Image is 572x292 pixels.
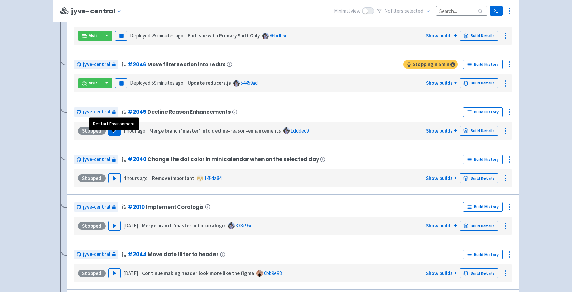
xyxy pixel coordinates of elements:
a: jyve-central [74,60,118,69]
a: Build History [463,202,503,212]
a: 1dddec9 [291,127,309,134]
span: Minimal view [334,7,361,15]
a: Build Details [460,78,498,88]
span: Deployed [130,80,184,86]
span: Change the dot color in mini calendar when on the selected day [147,156,319,162]
a: Show builds + [426,127,457,134]
time: 25 minutes ago [152,32,184,39]
time: 59 minutes ago [152,80,184,86]
a: Build History [463,60,503,69]
a: Terminal [490,6,503,16]
button: jyve-central [71,7,124,15]
button: Play [108,173,121,183]
a: 54459ad [241,80,258,86]
a: jyve-central [74,250,118,259]
a: #2010 [128,203,144,211]
span: Move filterSection into redux [147,62,225,67]
a: #2040 [128,156,146,163]
a: Build Details [460,126,498,136]
a: Build Details [460,268,498,278]
span: jyve-central [83,61,110,68]
a: jyve-central [74,107,118,117]
input: Search... [436,6,487,15]
span: Decline Reason Enhancements [147,109,231,115]
a: Show builds + [426,175,457,181]
span: selected [404,7,423,14]
a: Build History [463,107,503,117]
a: #2044 [128,251,146,258]
strong: Remove important [152,175,194,181]
a: Build History [463,250,503,259]
button: Play [108,126,121,136]
a: Build Details [460,173,498,183]
time: 4 hours ago [123,175,148,181]
span: Deployed [130,32,184,39]
time: [DATE] [123,270,138,276]
span: jyve-central [83,108,110,116]
div: Stopped [78,174,106,182]
time: [DATE] [123,222,138,229]
strong: Fix Issue with Primary Shift Only [188,32,260,39]
a: 86bdb5c [270,32,287,39]
span: Move date filter to header [148,251,218,257]
a: Visit [78,31,101,41]
span: Stopping in 5 min [403,60,458,69]
span: jyve-central [83,156,110,164]
span: No filter s [384,7,423,15]
span: jyve-central [83,203,110,211]
span: Visit [89,33,98,39]
a: Show builds + [426,222,457,229]
div: Stopped [78,222,106,230]
a: 148da84 [204,175,221,181]
time: 1 hour ago [123,127,145,134]
a: Show builds + [426,270,457,276]
a: Visit [78,78,101,88]
a: Show builds + [426,80,457,86]
a: #2046 [128,61,146,68]
button: Play [108,268,121,278]
a: Build Details [460,221,498,231]
strong: Continue making header look more like the figma [142,270,254,276]
a: 338c95e [236,222,253,229]
a: #2045 [128,108,146,116]
div: Stopped [78,127,106,135]
a: Build Details [460,31,498,41]
a: Show builds + [426,32,457,39]
strong: Update reducers.js [188,80,231,86]
a: jyve-central [74,202,118,212]
a: jyve-central [74,155,118,164]
strong: Merge branch 'master' into decline-reason-enhancements [149,127,281,134]
a: Build History [463,155,503,164]
strong: Merge branch 'master' into coralogix [142,222,226,229]
span: Visit [89,80,98,86]
button: Pause [115,78,127,88]
button: Play [108,221,121,231]
div: Stopped [78,270,106,277]
a: 0bb9e98 [264,270,282,276]
span: Implement Coralogix [146,204,204,210]
span: jyve-central [83,250,110,258]
button: Pause [115,31,127,41]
